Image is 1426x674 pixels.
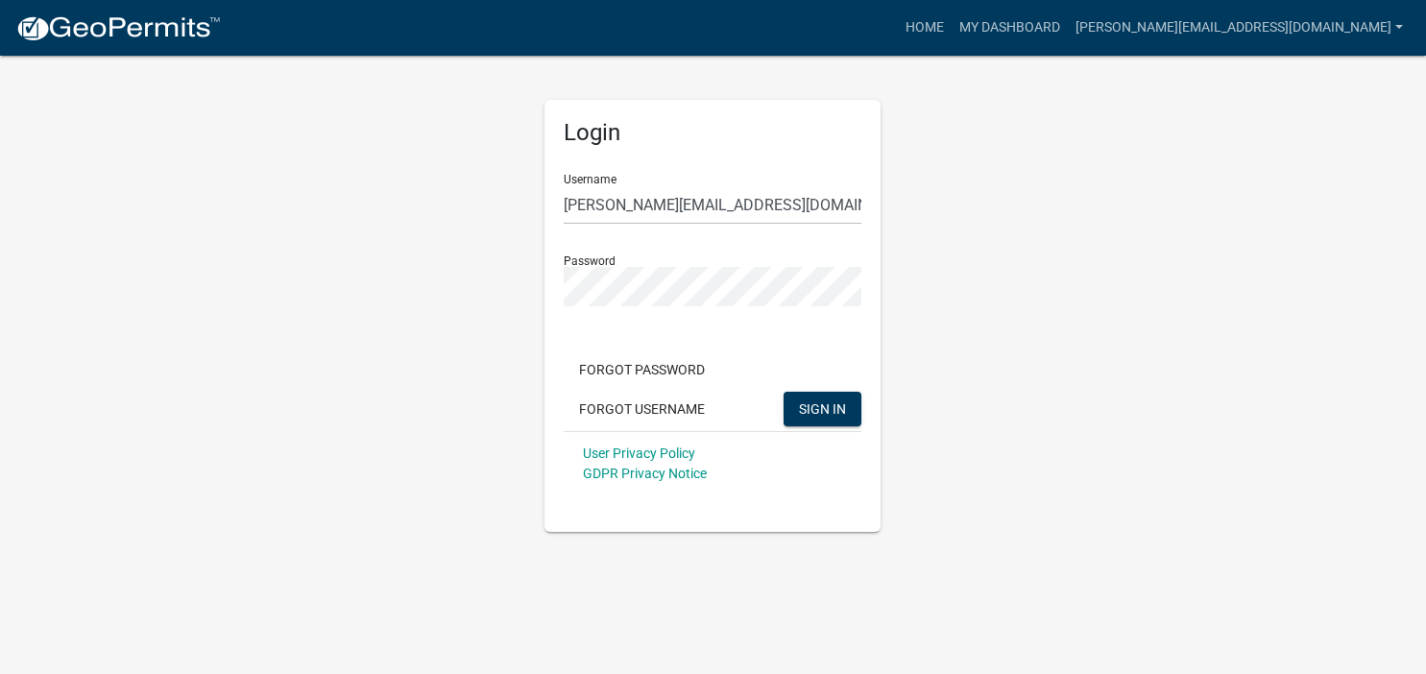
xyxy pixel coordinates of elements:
[784,392,861,426] button: SIGN IN
[952,10,1068,46] a: My Dashboard
[898,10,952,46] a: Home
[564,352,720,387] button: Forgot Password
[583,466,707,481] a: GDPR Privacy Notice
[799,400,846,416] span: SIGN IN
[1068,10,1411,46] a: [PERSON_NAME][EMAIL_ADDRESS][DOMAIN_NAME]
[564,392,720,426] button: Forgot Username
[564,119,861,147] h5: Login
[583,445,695,461] a: User Privacy Policy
